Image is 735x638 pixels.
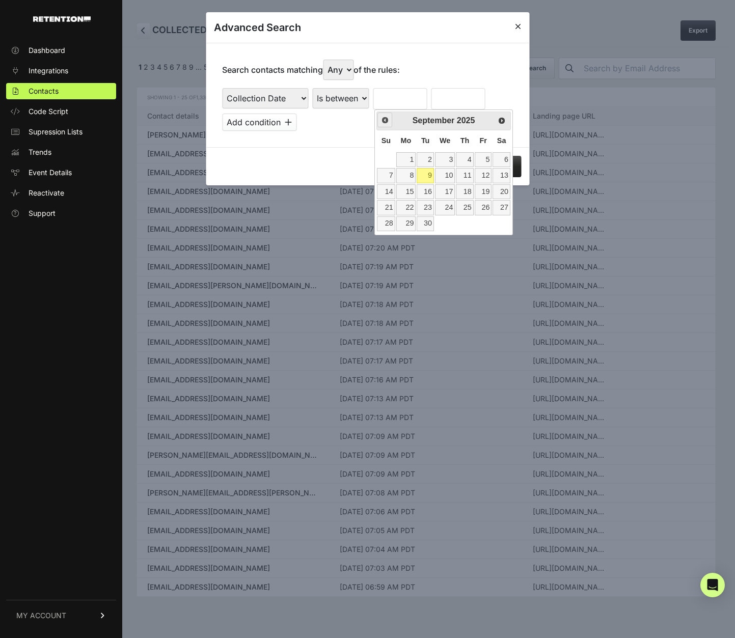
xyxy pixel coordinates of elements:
a: 18 [456,184,473,199]
a: 25 [456,200,473,215]
span: Integrations [29,66,68,76]
a: 9 [417,168,434,183]
a: Reactivate [6,185,116,201]
a: Event Details [6,164,116,181]
a: 19 [475,184,492,199]
a: 29 [396,216,416,231]
span: Trends [29,147,51,157]
span: MY ACCOUNT [16,611,66,621]
a: 11 [456,168,473,183]
span: Tuesday [421,136,430,145]
span: Sunday [382,136,391,145]
a: 22 [396,200,416,215]
span: Saturday [497,136,506,145]
h3: Advanced Search [214,20,301,35]
span: 2025 [457,116,475,125]
button: Add condition [222,114,296,131]
a: 2 [417,152,434,167]
a: 20 [493,184,510,199]
a: Trends [6,144,116,160]
a: 24 [435,200,455,215]
a: 8 [396,168,416,183]
div: Open Intercom Messenger [700,573,725,597]
a: 14 [377,184,395,199]
a: 3 [435,152,455,167]
span: Friday [479,136,486,145]
a: Code Script [6,103,116,120]
a: 21 [377,200,395,215]
a: 7 [377,168,395,183]
a: 23 [417,200,434,215]
a: Contacts [6,83,116,99]
a: Next [495,113,509,128]
span: Code Script [29,106,68,117]
a: Prev [377,113,392,127]
a: 30 [417,216,434,231]
span: Thursday [460,136,470,145]
a: 17 [435,184,455,199]
span: Wednesday [440,136,450,145]
a: 26 [475,200,492,215]
a: 28 [377,216,395,231]
span: Prev [381,116,389,124]
span: Event Details [29,168,72,178]
p: Search contacts matching of the rules: [222,60,400,80]
img: Retention.com [33,16,91,22]
span: Supression Lists [29,127,83,137]
a: 1 [396,152,416,167]
a: 27 [493,200,510,215]
a: Dashboard [6,42,116,59]
a: 12 [475,168,492,183]
span: Support [29,208,56,218]
a: 4 [456,152,473,167]
a: 6 [493,152,510,167]
span: Reactivate [29,188,64,198]
a: 16 [417,184,434,199]
a: 10 [435,168,455,183]
span: Dashboard [29,45,65,56]
a: Integrations [6,63,116,79]
a: Supression Lists [6,124,116,140]
a: 15 [396,184,416,199]
a: 13 [493,168,510,183]
span: Monday [401,136,412,145]
a: 5 [475,152,492,167]
a: MY ACCOUNT [6,600,116,631]
span: Next [498,117,506,125]
span: Contacts [29,86,59,96]
span: September [413,116,455,125]
a: Support [6,205,116,221]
